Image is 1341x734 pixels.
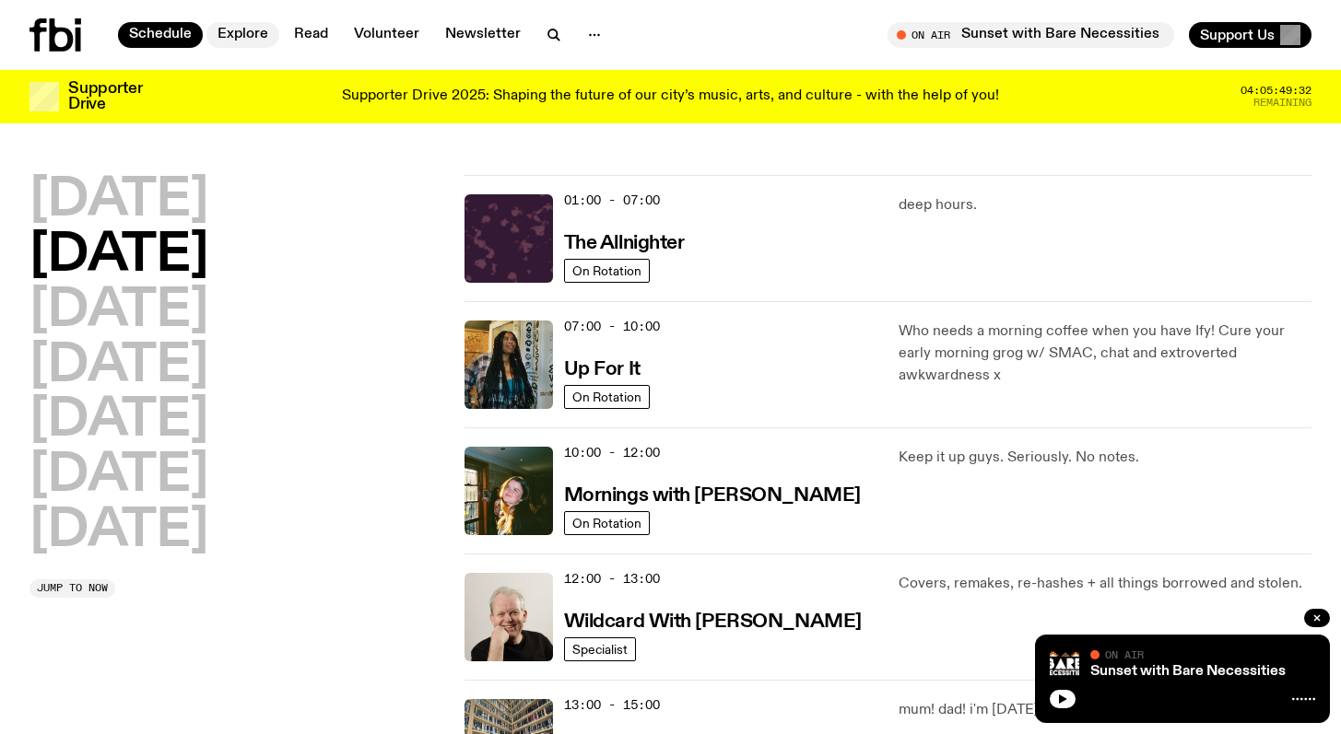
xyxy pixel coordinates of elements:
a: Newsletter [434,22,532,48]
a: On Rotation [564,511,650,535]
h3: Wildcard With [PERSON_NAME] [564,612,862,632]
img: Ify - a Brown Skin girl with black braided twists, looking up to the side with her tongue stickin... [465,320,553,409]
span: On Rotation [572,263,641,277]
span: 07:00 - 10:00 [564,318,660,335]
button: [DATE] [29,395,208,447]
a: Read [283,22,339,48]
button: [DATE] [29,175,208,227]
h3: Up For It [564,360,641,379]
h3: The Allnighter [564,234,685,253]
button: [DATE] [29,506,208,557]
a: Up For It [564,356,641,379]
button: [DATE] [29,450,208,502]
button: [DATE] [29,230,208,282]
a: Schedule [118,22,203,48]
p: Who needs a morning coffee when you have Ify! Cure your early morning grog w/ SMAC, chat and extr... [899,320,1312,387]
span: 13:00 - 15:00 [564,696,660,714]
a: Sunset with Bare Necessities [1090,664,1286,679]
a: Explore [206,22,279,48]
button: [DATE] [29,285,208,337]
span: 04:05:49:32 [1241,86,1312,96]
span: Support Us [1200,27,1275,43]
p: Keep it up guys. Seriously. No notes. [899,447,1312,469]
a: Specialist [564,637,636,661]
span: Remaining [1253,98,1312,108]
img: Freya smiles coyly as she poses for the image. [465,447,553,535]
span: Specialist [572,642,628,656]
span: On Rotation [572,516,641,530]
span: 01:00 - 07:00 [564,192,660,209]
button: Support Us [1189,22,1312,48]
a: The Allnighter [564,230,685,253]
button: On AirSunset with Bare Necessities [888,22,1174,48]
span: On Rotation [572,390,641,403]
h3: Supporter Drive [68,81,142,112]
img: Stuart is smiling charmingly, wearing a black t-shirt against a stark white background. [465,573,553,661]
a: On Rotation [564,385,650,409]
a: Mornings with [PERSON_NAME] [564,483,861,506]
p: mum! dad! i'm [DATE] lunch! [899,699,1312,721]
p: deep hours. [899,194,1312,216]
p: Supporter Drive 2025: Shaping the future of our city’s music, arts, and culture - with the help o... [342,88,999,105]
a: Volunteer [343,22,430,48]
span: 12:00 - 13:00 [564,570,660,588]
a: Wildcard With [PERSON_NAME] [564,609,862,632]
button: Jump to now [29,579,115,598]
span: Jump to now [37,583,108,593]
h3: Mornings with [PERSON_NAME] [564,486,861,506]
img: Bare Necessities [1050,649,1079,679]
span: 10:00 - 12:00 [564,444,660,461]
button: [DATE] [29,341,208,392]
span: On Air [1105,648,1144,660]
a: On Rotation [564,259,650,283]
p: Covers, remakes, re-hashes + all things borrowed and stolen. [899,573,1312,595]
